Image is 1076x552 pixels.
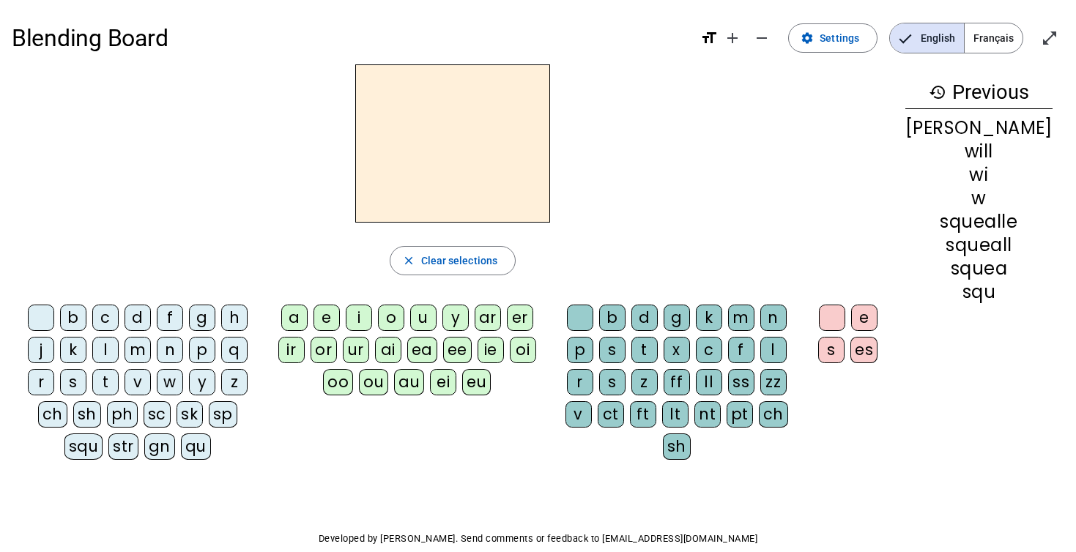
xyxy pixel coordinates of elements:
mat-icon: close [402,254,415,267]
h3: Previous [905,76,1053,109]
div: g [664,305,690,331]
span: Settings [820,29,859,47]
div: f [157,305,183,331]
mat-icon: settings [801,31,814,45]
div: q [221,337,248,363]
div: squeall [905,236,1053,254]
div: sp [209,401,237,428]
div: s [818,337,845,363]
span: English [890,23,964,53]
div: m [728,305,754,331]
div: gn [144,433,175,460]
mat-icon: history [929,83,946,101]
span: Français [965,23,1023,53]
h1: Blending Board [12,15,689,61]
div: ou [359,369,388,395]
div: m [125,337,151,363]
div: nt [694,401,721,428]
div: sc [144,401,171,428]
div: au [394,369,424,395]
div: qu [181,433,211,460]
div: sh [73,401,101,428]
mat-icon: format_size [700,29,718,47]
div: b [60,305,86,331]
div: str [108,433,138,460]
div: l [760,337,787,363]
div: ir [278,337,305,363]
div: o [378,305,404,331]
div: n [760,305,787,331]
div: y [189,369,215,395]
mat-icon: remove [753,29,771,47]
p: Developed by [PERSON_NAME]. Send comments or feedback to [EMAIL_ADDRESS][DOMAIN_NAME] [12,530,1064,548]
div: a [281,305,308,331]
div: j [28,337,54,363]
div: l [92,337,119,363]
span: Clear selections [421,252,498,269]
div: ll [696,369,722,395]
div: c [92,305,119,331]
div: g [189,305,215,331]
button: Clear selections [390,246,516,275]
div: v [565,401,592,428]
div: ur [343,337,369,363]
div: u [410,305,437,331]
div: t [631,337,658,363]
div: r [567,369,593,395]
div: s [60,369,86,395]
div: e [313,305,340,331]
div: ff [664,369,690,395]
div: h [221,305,248,331]
div: p [567,337,593,363]
div: sk [177,401,203,428]
div: sh [663,433,691,460]
div: ch [759,401,788,428]
button: Increase font size [718,23,747,53]
div: er [507,305,533,331]
div: b [599,305,626,331]
div: squ [905,283,1053,301]
mat-button-toggle-group: Language selection [889,23,1023,53]
div: ph [107,401,138,428]
div: e [851,305,878,331]
div: squ [64,433,103,460]
div: p [189,337,215,363]
div: es [850,337,878,363]
div: will [905,143,1053,160]
div: ee [443,337,472,363]
button: Settings [788,23,878,53]
div: s [599,337,626,363]
div: r [28,369,54,395]
div: i [346,305,372,331]
div: eu [462,369,491,395]
div: oo [323,369,353,395]
div: ss [728,369,754,395]
div: pt [727,401,753,428]
div: k [60,337,86,363]
div: zz [760,369,787,395]
div: c [696,337,722,363]
div: ie [478,337,504,363]
div: ar [475,305,501,331]
div: z [631,369,658,395]
mat-icon: add [724,29,741,47]
div: squealle [905,213,1053,231]
div: f [728,337,754,363]
div: ei [430,369,456,395]
div: n [157,337,183,363]
div: y [442,305,469,331]
div: t [92,369,119,395]
div: k [696,305,722,331]
div: ct [598,401,624,428]
div: z [221,369,248,395]
div: squea [905,260,1053,277]
div: v [125,369,151,395]
div: oi [510,337,536,363]
div: d [631,305,658,331]
button: Enter full screen [1035,23,1064,53]
div: s [599,369,626,395]
div: wi [905,166,1053,184]
div: ai [375,337,401,363]
div: [PERSON_NAME] [905,119,1053,137]
mat-icon: open_in_full [1041,29,1058,47]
